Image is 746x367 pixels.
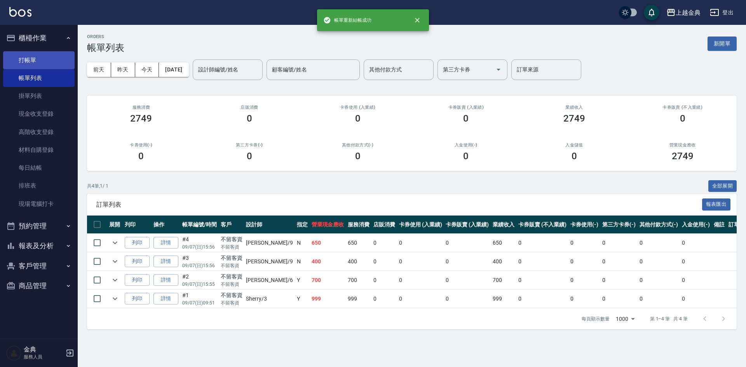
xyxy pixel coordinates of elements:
[516,216,568,234] th: 卡券販賣 (不入業績)
[24,346,63,353] h5: 金典
[159,63,188,77] button: [DATE]
[3,216,75,236] button: 預約管理
[568,216,600,234] th: 卡券使用(-)
[180,290,219,308] td: #1
[313,105,403,110] h2: 卡券使用 (入業績)
[568,271,600,289] td: 0
[638,105,727,110] h2: 卡券販賣 (不入業績)
[568,290,600,308] td: 0
[672,151,694,162] h3: 2749
[96,105,186,110] h3: 服務消費
[221,291,242,299] div: 不留客資
[3,177,75,195] a: 排班表
[221,235,242,244] div: 不留客資
[125,237,150,249] button: 列印
[310,216,346,234] th: 營業現金應收
[421,143,511,148] h2: 入金使用(-)
[613,308,638,329] div: 1000
[96,143,186,148] h2: 卡券使用(-)
[180,271,219,289] td: #2
[491,271,516,289] td: 700
[444,216,491,234] th: 卡券販賣 (入業績)
[516,234,568,252] td: 0
[323,16,371,24] span: 帳單重新結帳成功
[125,293,150,305] button: 列印
[221,299,242,306] p: 不留客資
[3,236,75,256] button: 報表及分析
[444,234,491,252] td: 0
[87,34,124,39] h2: ORDERS
[109,256,121,267] button: expand row
[205,105,295,110] h2: 店販消費
[244,252,295,271] td: [PERSON_NAME] /9
[680,290,712,308] td: 0
[3,51,75,69] a: 打帳單
[221,281,242,288] p: 不留客資
[153,237,178,249] a: 詳情
[87,183,108,190] p: 共 4 筆, 1 / 1
[516,271,568,289] td: 0
[516,290,568,308] td: 0
[638,216,680,234] th: 其他付款方式(-)
[123,216,152,234] th: 列印
[600,290,638,308] td: 0
[87,42,124,53] h3: 帳單列表
[3,69,75,87] a: 帳單列表
[491,252,516,271] td: 400
[491,290,516,308] td: 999
[3,195,75,213] a: 現場電腦打卡
[708,37,737,51] button: 新開單
[409,12,426,29] button: close
[247,113,252,124] h3: 0
[310,271,346,289] td: 700
[397,234,444,252] td: 0
[463,151,469,162] h3: 0
[3,123,75,141] a: 高階收支登錄
[87,63,111,77] button: 前天
[444,290,491,308] td: 0
[638,290,680,308] td: 0
[397,290,444,308] td: 0
[444,271,491,289] td: 0
[530,105,619,110] h2: 業績收入
[600,271,638,289] td: 0
[3,256,75,276] button: 客戶管理
[182,262,217,269] p: 09/07 (日) 15:56
[346,216,371,234] th: 服務消費
[3,28,75,48] button: 櫃檯作業
[221,254,242,262] div: 不留客資
[346,271,371,289] td: 700
[221,244,242,250] p: 不留客資
[463,113,469,124] h3: 0
[702,198,731,210] button: 報表匯出
[109,274,121,286] button: expand row
[310,290,346,308] td: 999
[247,151,252,162] h3: 0
[712,216,727,234] th: 備註
[568,252,600,271] td: 0
[125,256,150,268] button: 列印
[638,252,680,271] td: 0
[180,234,219,252] td: #4
[152,216,180,234] th: 操作
[125,274,150,286] button: 列印
[138,151,144,162] h3: 0
[295,252,310,271] td: N
[180,252,219,271] td: #3
[24,353,63,360] p: 服務人員
[397,216,444,234] th: 卡券使用 (入業績)
[109,237,121,249] button: expand row
[219,216,244,234] th: 客戶
[600,252,638,271] td: 0
[244,271,295,289] td: [PERSON_NAME] /6
[600,216,638,234] th: 第三方卡券(-)
[600,234,638,252] td: 0
[3,276,75,296] button: 商品管理
[221,273,242,281] div: 不留客資
[244,216,295,234] th: 設計師
[310,252,346,271] td: 400
[421,105,511,110] h2: 卡券販賣 (入業績)
[313,143,403,148] h2: 其他付款方式(-)
[676,8,701,17] div: 上越金典
[644,5,659,20] button: save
